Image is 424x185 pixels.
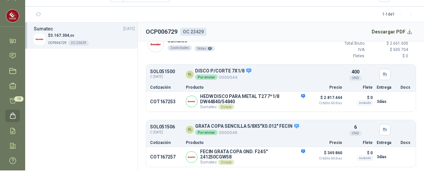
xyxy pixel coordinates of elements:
div: 1 - 1 de 1 [382,9,416,20]
p: $ 0 [346,94,373,102]
div: Incluido [357,100,373,106]
button: Descargar PDF [368,25,416,38]
div: Notas [194,46,215,51]
p: Entrega [377,85,397,89]
p: $ 505.704 [368,47,408,53]
div: Incluido [357,156,373,161]
p: SOL051506 [150,124,182,129]
span: 18 [14,96,24,102]
div: KL [186,126,194,134]
img: Company Logo [186,96,197,107]
p: Precio [309,85,342,89]
p: $ 349.860 [309,149,342,160]
h3: Sumatec [34,25,53,32]
span: 3.167.304 [50,33,74,38]
span: OCP006729 [48,41,67,45]
div: UND [349,131,362,136]
img: Company Logo [34,33,45,45]
p: GRATA COPA SENCILLA 5/8X5"X0.012" FECIN [195,123,300,129]
span: C: [DATE] [150,74,182,79]
p: Cotización [150,85,182,89]
span: [DATE] [123,26,135,32]
p: Producto [186,141,305,145]
img: Company Logo [186,152,197,162]
p: Flete [346,85,373,89]
div: KL [186,70,194,78]
img: Company Logo [6,10,19,22]
span: C: [DATE] [150,130,182,135]
p: Fletes [325,53,364,59]
div: 2 solicitudes [168,45,192,51]
p: FECIN GRATA COPA OND. F24 5" 241250CGW58 [200,149,305,160]
p: 3 días [377,98,397,106]
p: $ 2.817.444 [309,94,342,105]
span: ,00 [69,34,74,37]
p: SOL051500 [150,69,182,74]
p: COT167257 [150,154,182,160]
p: Flete [346,141,373,145]
p: Docs [400,85,412,89]
p: $ 0 [346,149,373,157]
p: Docs [400,141,412,145]
p: $ 0 [368,53,408,59]
img: Company Logo [148,37,163,52]
p: 0000046 [195,129,300,136]
p: 3 días [377,153,397,161]
p: Sumatec [200,104,305,110]
div: OC 23429 [68,40,89,46]
div: OC 23429 [180,28,206,36]
p: HEDW DISCO PARA METAL T27 7*1/8 DW44840/54840 [200,94,305,104]
p: 6 [354,123,357,131]
p: Precio [309,141,342,145]
div: UND [349,75,362,81]
span: Crédito 60 días [309,157,342,160]
a: 18 [5,95,20,107]
p: 0000044 [195,74,252,81]
p: Total Bruto [325,40,364,47]
div: Por enviar [195,130,218,135]
p: Cotización [150,141,182,145]
a: Sumatec[DATE] Company Logo$3.167.304,00OCP006729OC 23429 [34,25,135,46]
p: IVA [325,47,364,53]
p: $ [48,32,89,39]
div: Directo [218,160,234,165]
p: Producto [186,85,305,89]
div: Por enviar [195,74,218,80]
span: Crédito 60 días [309,102,342,105]
h2: OCP006729 [146,27,178,36]
p: Sumatec [200,160,305,165]
p: DISCO P/CORTE 7X1/8 [195,68,252,74]
div: Directo [218,104,234,110]
p: Entrega [377,141,397,145]
p: 400 [351,68,359,75]
p: $ 2.661.600 [368,40,408,47]
p: COT167253 [150,99,182,104]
